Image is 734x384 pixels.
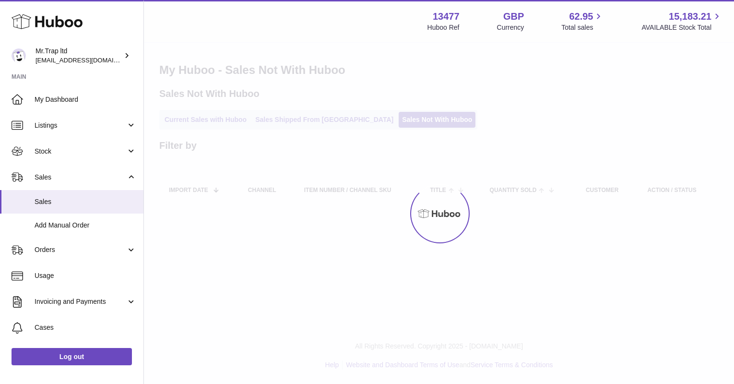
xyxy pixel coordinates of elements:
span: [EMAIL_ADDRESS][DOMAIN_NAME] [36,56,141,64]
span: Stock [35,147,126,156]
span: Cases [35,323,136,332]
span: 62.95 [569,10,593,23]
span: Sales [35,197,136,206]
span: 15,183.21 [669,10,711,23]
div: Currency [497,23,524,32]
a: 15,183.21 AVAILABLE Stock Total [641,10,722,32]
span: Sales [35,173,126,182]
a: Log out [12,348,132,365]
span: Add Manual Order [35,221,136,230]
span: Orders [35,245,126,254]
span: My Dashboard [35,95,136,104]
div: Huboo Ref [427,23,460,32]
div: Mr.Trap ltd [36,47,122,65]
span: Invoicing and Payments [35,297,126,306]
strong: 13477 [433,10,460,23]
span: Listings [35,121,126,130]
span: AVAILABLE Stock Total [641,23,722,32]
span: Usage [35,271,136,280]
span: Total sales [561,23,604,32]
strong: GBP [503,10,524,23]
a: 62.95 Total sales [561,10,604,32]
img: office@grabacz.eu [12,48,26,63]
